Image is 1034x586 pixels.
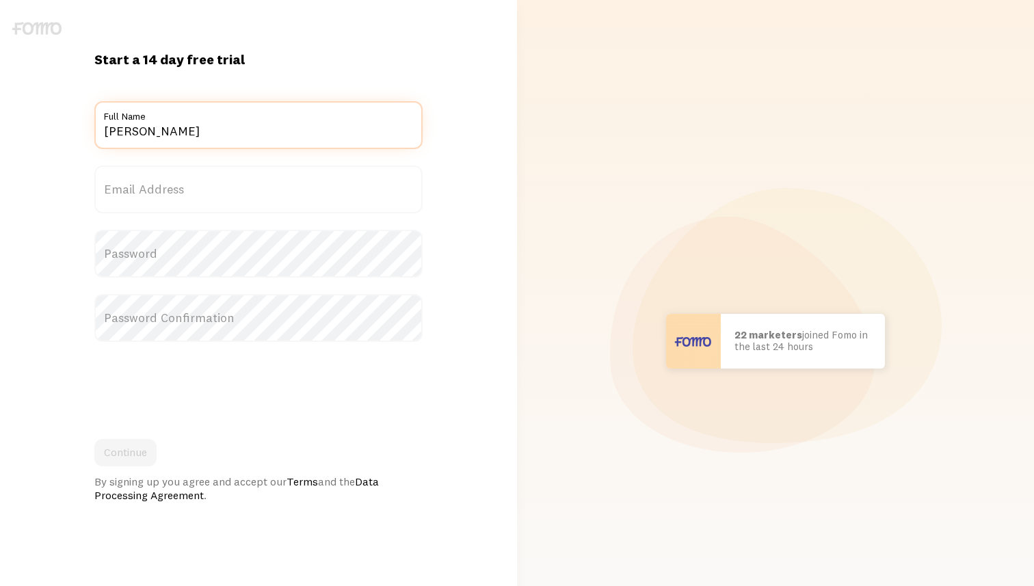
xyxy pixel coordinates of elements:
img: User avatar [666,314,721,369]
a: Terms [287,475,318,488]
label: Full Name [94,101,423,124]
label: Password Confirmation [94,294,423,342]
iframe: reCAPTCHA [94,358,302,412]
div: By signing up you agree and accept our and the . [94,475,423,502]
h1: Start a 14 day free trial [94,51,423,68]
img: fomo-logo-gray-b99e0e8ada9f9040e2984d0d95b3b12da0074ffd48d1e5cb62ac37fc77b0b268.svg [12,22,62,35]
p: joined Fomo in the last 24 hours [734,330,871,352]
label: Email Address [94,165,423,213]
label: Password [94,230,423,278]
a: Data Processing Agreement [94,475,379,502]
b: 22 marketers [734,328,802,341]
